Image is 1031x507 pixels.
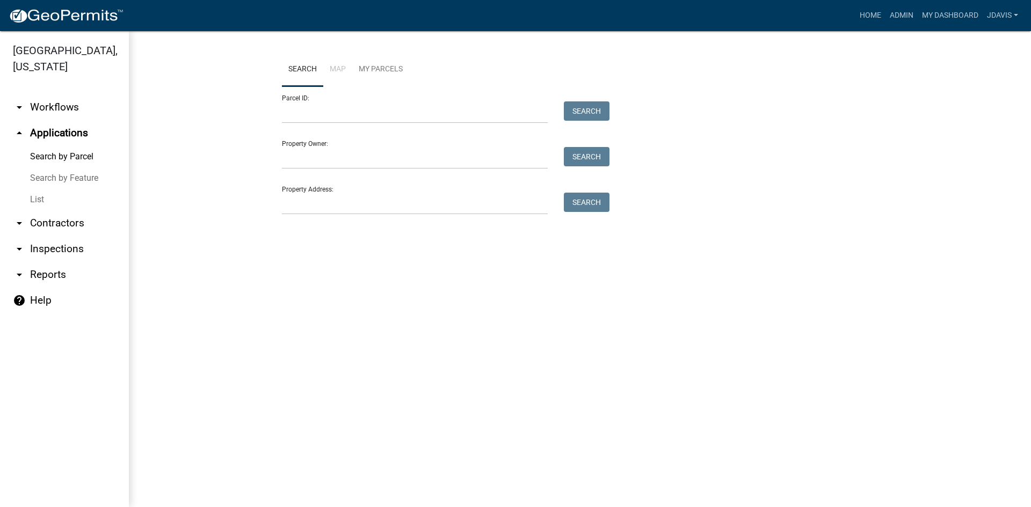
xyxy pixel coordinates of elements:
a: jdavis [983,5,1022,26]
i: arrow_drop_down [13,268,26,281]
i: arrow_drop_down [13,101,26,114]
button: Search [564,193,609,212]
i: arrow_drop_up [13,127,26,139]
button: Search [564,147,609,166]
a: My Parcels [352,53,409,87]
a: Home [855,5,885,26]
i: arrow_drop_down [13,243,26,255]
i: arrow_drop_down [13,217,26,230]
a: Search [282,53,323,87]
button: Search [564,101,609,121]
i: help [13,294,26,307]
a: My Dashboard [918,5,983,26]
a: Admin [885,5,918,26]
